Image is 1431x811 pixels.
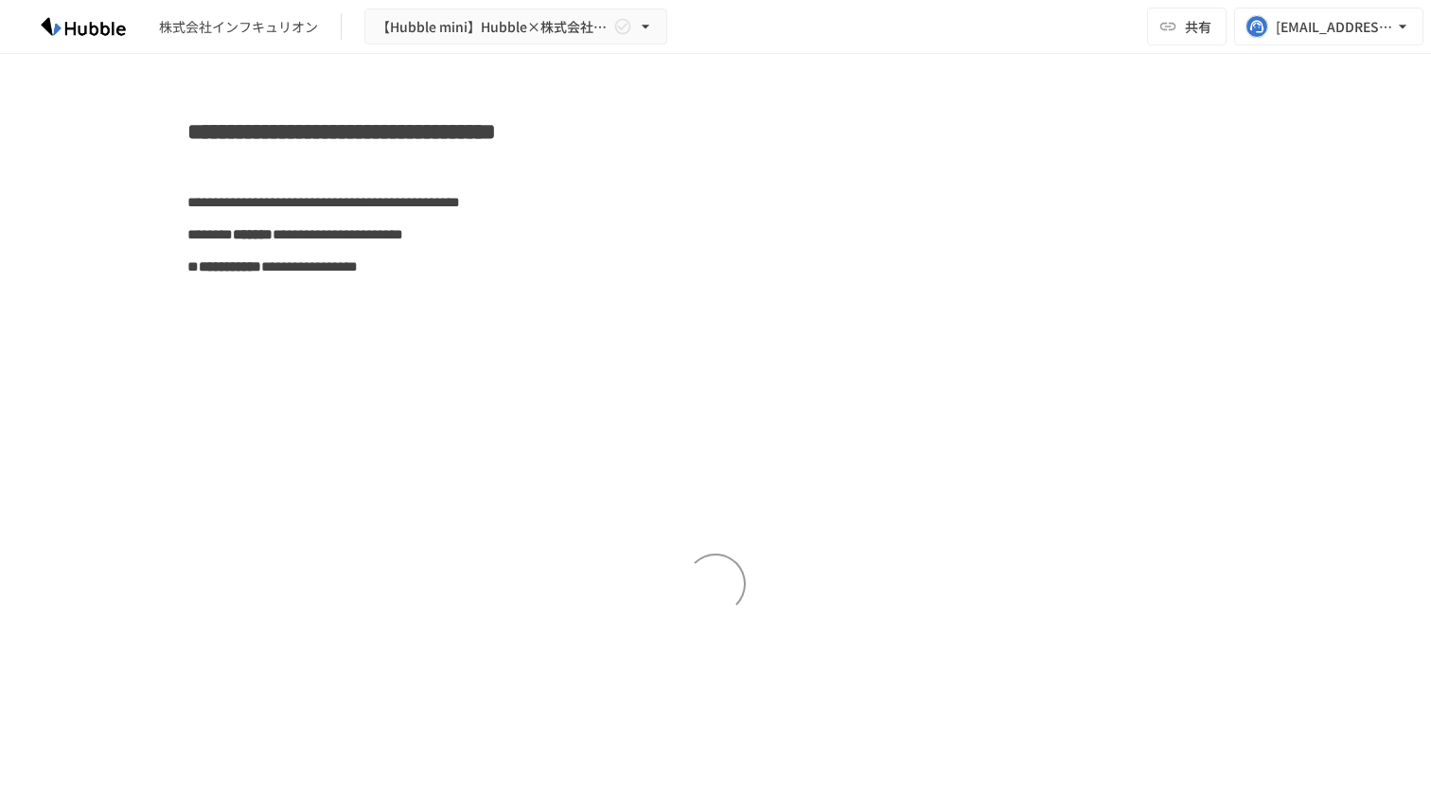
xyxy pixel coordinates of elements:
button: 共有 [1147,8,1227,45]
div: [EMAIL_ADDRESS][DOMAIN_NAME] [1276,15,1393,39]
button: 【Hubble mini】Hubble×株式会社インフキュリオン オンボーディングプロジェクト [364,9,667,45]
div: 株式会社インフキュリオン [159,17,318,37]
img: HzDRNkGCf7KYO4GfwKnzITak6oVsp5RHeZBEM1dQFiQ [23,11,144,42]
span: 共有 [1185,16,1211,37]
span: 【Hubble mini】Hubble×株式会社インフキュリオン オンボーディングプロジェクト [377,15,609,39]
button: [EMAIL_ADDRESS][DOMAIN_NAME] [1234,8,1423,45]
